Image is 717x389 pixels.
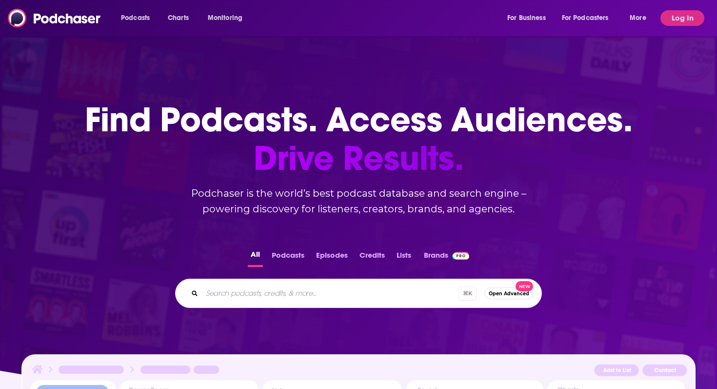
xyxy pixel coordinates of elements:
a: Charts [161,10,195,26]
button: Log In [660,10,704,26]
button: Open AdvancedNew [484,287,534,299]
img: Podcast Insights Header [30,363,687,380]
h2: Podchaser is the world’s best podcast database and search engine – powering discovery for listene... [163,185,554,217]
img: Podchaser Pro [452,252,469,260]
button: open menu [114,10,162,26]
button: open menu [500,10,558,26]
button: Credits [357,248,388,267]
img: Podchaser - Follow, Share and Rate Podcasts [8,9,101,27]
a: BrandsPodchaser Pro [424,248,469,267]
div: Search podcasts, credits, & more... [175,279,542,308]
span: Podcasts [121,11,150,25]
button: open menu [201,10,255,26]
span: Drive Results. [85,139,633,178]
button: Podcasts [269,248,307,267]
button: Lists [394,248,414,267]
span: ⌘ K [458,287,477,301]
span: podcast sponsors and advertiser tracking [27,295,690,372]
span: For Podcasters [562,11,609,25]
input: Search podcasts, credits, & more... [202,286,458,301]
h1: Find Podcasts. Access Audiences. [85,101,633,178]
span: More [630,11,646,25]
button: open menu [623,10,658,26]
span: For Business [507,11,546,25]
span: Open Advanced [489,291,529,296]
span: New [516,281,533,291]
span: Monitoring [208,11,242,25]
button: All [248,248,263,267]
button: open menu [556,10,623,26]
button: Episodes [313,248,351,267]
span: Charts [168,11,189,25]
